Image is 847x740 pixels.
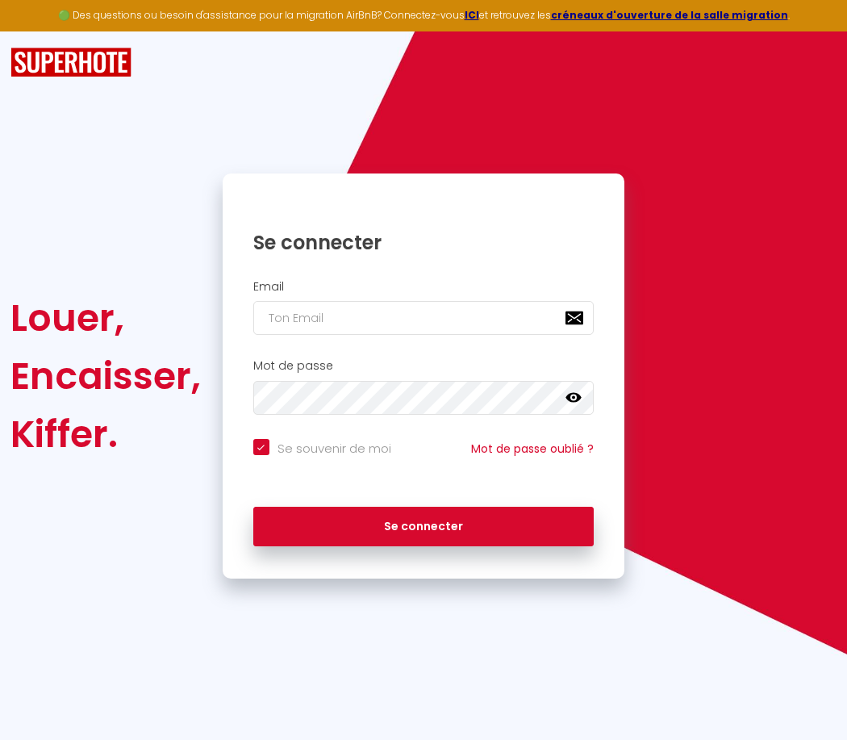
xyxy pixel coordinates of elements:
div: Louer, [10,289,201,347]
div: Encaisser, [10,347,201,405]
a: Mot de passe oublié ? [471,441,594,457]
h1: Se connecter [253,230,595,255]
input: Ton Email [253,301,595,335]
button: Se connecter [253,507,595,547]
img: SuperHote logo [10,48,131,77]
a: créneaux d'ouverture de la salle migration [551,8,788,22]
h2: Mot de passe [253,359,595,373]
div: Kiffer. [10,405,201,463]
h2: Email [253,280,595,294]
a: ICI [465,8,479,22]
